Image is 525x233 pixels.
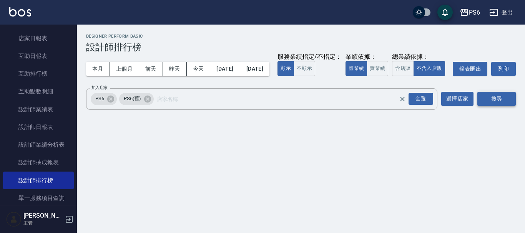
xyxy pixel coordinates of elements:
[240,62,269,76] button: [DATE]
[477,92,516,106] button: 搜尋
[441,92,473,106] button: 選擇店家
[409,93,433,105] div: 全選
[3,172,74,189] a: 設計師排行榜
[346,53,388,61] div: 業績依據：
[86,62,110,76] button: 本月
[23,220,63,226] p: 主管
[407,91,435,106] button: Open
[346,61,367,76] button: 虛業績
[3,154,74,171] a: 設計師抽成報表
[119,93,154,105] div: PS6(舊)
[86,34,516,39] h2: Designer Perform Basic
[155,92,412,106] input: 店家名稱
[277,61,294,76] button: 顯示
[210,62,240,76] button: [DATE]
[392,53,449,61] div: 總業績依據：
[453,62,487,76] button: 報表匯出
[3,47,74,65] a: 互助日報表
[457,5,483,20] button: PS6
[3,101,74,118] a: 設計師業績表
[3,65,74,83] a: 互助排行榜
[3,118,74,136] a: 設計師日報表
[3,189,74,207] a: 單一服務項目查詢
[119,95,146,102] span: PS6(舊)
[414,61,445,76] button: 不含入店販
[86,42,516,53] h3: 設計師排行榜
[23,212,63,220] h5: [PERSON_NAME]
[3,136,74,154] a: 設計師業績分析表
[163,62,187,76] button: 昨天
[91,95,109,102] span: PS6
[139,62,163,76] button: 前天
[397,94,408,104] button: Clear
[110,62,139,76] button: 上個月
[3,30,74,47] a: 店家日報表
[9,7,31,17] img: Logo
[437,5,453,20] button: save
[91,85,108,91] label: 加入店家
[3,83,74,100] a: 互助點數明細
[91,93,117,105] div: PS6
[486,5,516,20] button: 登出
[392,61,414,76] button: 含店販
[491,62,516,76] button: 列印
[294,61,315,76] button: 不顯示
[367,61,388,76] button: 實業績
[277,53,342,61] div: 服務業績指定/不指定：
[6,212,22,227] img: Person
[469,8,480,17] div: PS6
[187,62,211,76] button: 今天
